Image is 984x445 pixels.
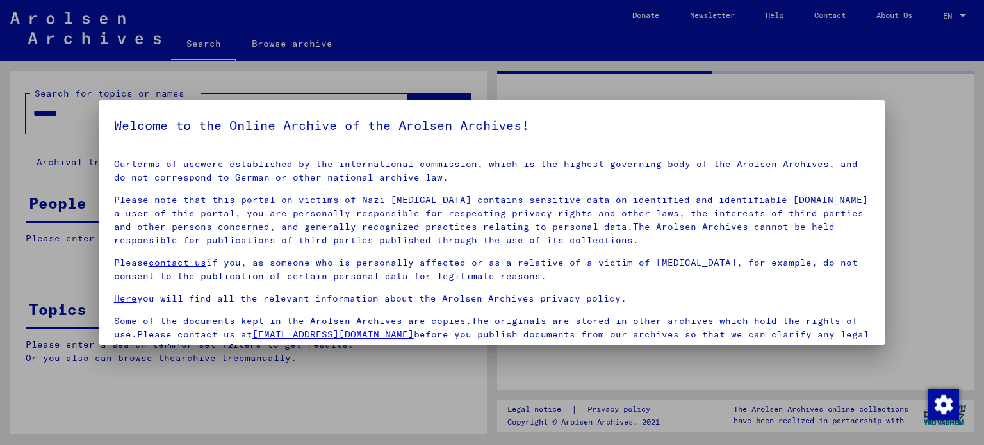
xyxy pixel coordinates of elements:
img: Change consent [928,389,959,420]
p: Please if you, as someone who is personally affected or as a relative of a victim of [MEDICAL_DAT... [114,256,871,283]
p: you will find all the relevant information about the Arolsen Archives privacy policy. [114,292,871,305]
a: [EMAIL_ADDRESS][DOMAIN_NAME] [252,328,414,340]
a: Here [114,293,137,304]
p: Our were established by the international commission, which is the highest governing body of the ... [114,158,871,184]
p: Please note that this portal on victims of Nazi [MEDICAL_DATA] contains sensitive data on identif... [114,193,871,247]
a: terms of use [131,158,201,170]
a: contact us [149,257,206,268]
div: Change consent [928,389,958,419]
p: Some of the documents kept in the Arolsen Archives are copies.The originals are stored in other a... [114,314,871,355]
h5: Welcome to the Online Archive of the Arolsen Archives! [114,115,871,136]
